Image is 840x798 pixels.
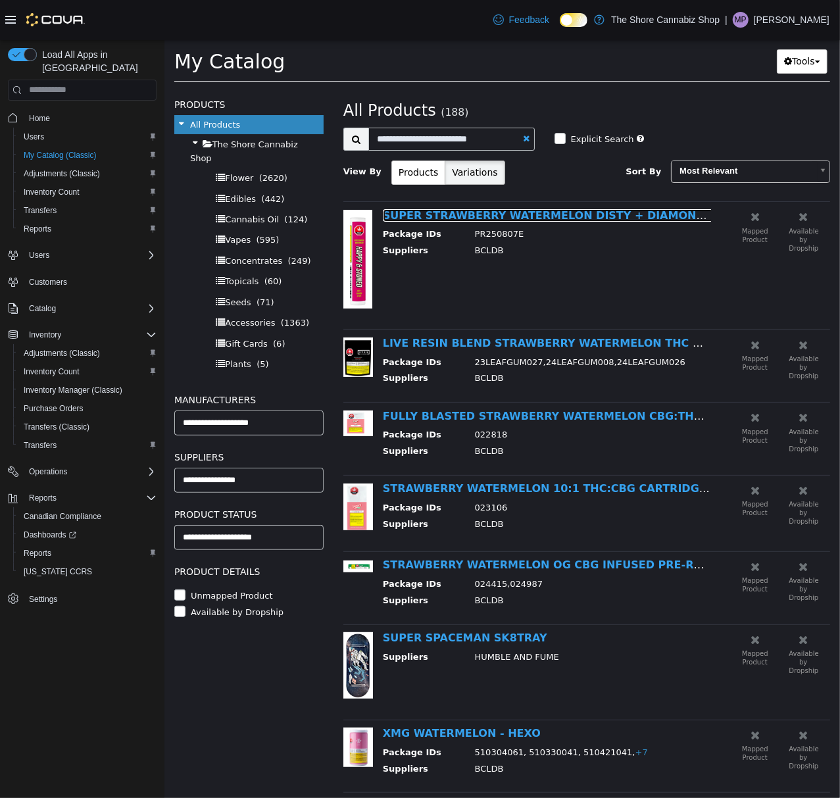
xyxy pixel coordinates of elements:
[13,164,162,183] button: Adjustments (Classic)
[625,187,655,212] small: Available by Dropship
[24,274,157,290] span: Customers
[29,113,50,124] span: Home
[24,224,51,234] span: Reports
[61,299,103,309] span: Gift Cards
[280,120,340,145] button: Variations
[8,103,157,643] nav: Complex example
[301,537,547,554] td: 024415,024987
[29,250,49,261] span: Users
[24,111,55,126] a: Home
[509,13,549,26] span: Feedback
[301,722,547,739] td: BCLDB
[24,348,100,359] span: Adjustments (Classic)
[3,246,162,264] button: Users
[24,301,157,316] span: Catalog
[218,611,301,627] th: Suppliers
[13,544,162,562] button: Reports
[61,319,87,329] span: Plants
[18,382,128,398] a: Inventory Manager (Classic)
[218,388,301,405] th: Package IDs
[24,490,62,506] button: Reports
[18,437,62,453] a: Transfers
[218,537,301,554] th: Package IDs
[24,530,76,540] span: Dashboards
[10,409,159,425] h5: Suppliers
[24,132,44,142] span: Users
[61,216,118,226] span: Concentrates
[18,364,157,380] span: Inventory Count
[29,493,57,503] span: Reports
[218,591,383,604] a: SUPER SPACEMAN SK8TRAY
[3,326,162,344] button: Inventory
[301,611,547,627] td: HUMBLE AND FUME
[24,422,89,432] span: Transfers (Classic)
[179,170,208,268] img: 150
[218,442,645,455] a: STRAWBERRY WATERMELON 10:1 THC:CBG CARTRIDGE - SPINACH - 1.2g
[26,80,76,89] span: All Products
[29,594,57,605] span: Settings
[18,166,105,182] a: Adjustments (Classic)
[100,236,118,246] span: (60)
[18,401,89,416] a: Purchase Orders
[218,405,301,421] th: Suppliers
[10,466,159,482] h5: Product Status
[61,133,89,143] span: Flower
[301,316,547,332] td: 23LEAFGUM027,24LEAFGUM008,24LEAFGUM026
[24,511,101,522] span: Canadian Compliance
[218,461,301,478] th: Package IDs
[29,303,56,314] span: Catalog
[3,299,162,318] button: Catalog
[578,705,604,721] small: Mapped Product
[3,272,162,291] button: Customers
[109,299,120,309] span: (6)
[13,381,162,399] button: Inventory Manager (Classic)
[18,419,95,435] a: Transfers (Classic)
[24,366,80,377] span: Inventory Count
[301,332,547,348] td: BCLDB
[725,12,728,28] p: |
[18,184,157,200] span: Inventory Count
[507,121,648,141] span: Most Relevant
[218,478,301,494] th: Suppliers
[24,566,92,577] span: [US_STATE] CCRS
[18,166,157,182] span: Adjustments (Classic)
[24,591,62,607] a: Settings
[18,221,157,237] span: Reports
[13,128,162,146] button: Users
[18,147,102,163] a: My Catalog (Classic)
[18,509,157,524] span: Canadian Compliance
[13,146,162,164] button: My Catalog (Classic)
[97,154,120,164] span: (442)
[18,147,157,163] span: My Catalog (Classic)
[625,461,655,485] small: Available by Dropship
[29,277,67,287] span: Customers
[61,154,91,164] span: Edibles
[13,399,162,418] button: Purchase Orders
[18,345,105,361] a: Adjustments (Classic)
[24,440,57,451] span: Transfers
[179,443,209,491] img: 150
[10,10,120,33] span: My Catalog
[24,150,97,161] span: My Catalog (Classic)
[506,120,666,143] a: Most Relevant
[61,278,111,287] span: Accessories
[276,66,304,78] small: (188)
[24,403,84,414] span: Purchase Orders
[10,524,159,539] h5: Product Details
[301,478,547,494] td: BCLDB
[13,526,162,544] a: Dashboards
[310,707,483,717] span: 510304061, 510330041, 510421041,
[24,274,72,290] a: Customers
[24,187,80,197] span: Inventory Count
[18,401,157,416] span: Purchase Orders
[301,388,547,405] td: 022818
[92,257,110,267] span: (71)
[612,9,663,34] button: Tools
[218,518,676,531] a: STRAWBERRY WATERMELON OG CBG INFUSED PRE-ROLL - SPINACH - 3 x 0.5g
[61,174,114,184] span: Cannabis Oil
[61,195,86,205] span: Vapes
[18,203,62,218] a: Transfers
[218,722,301,739] th: Suppliers
[301,204,547,220] td: BCLDB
